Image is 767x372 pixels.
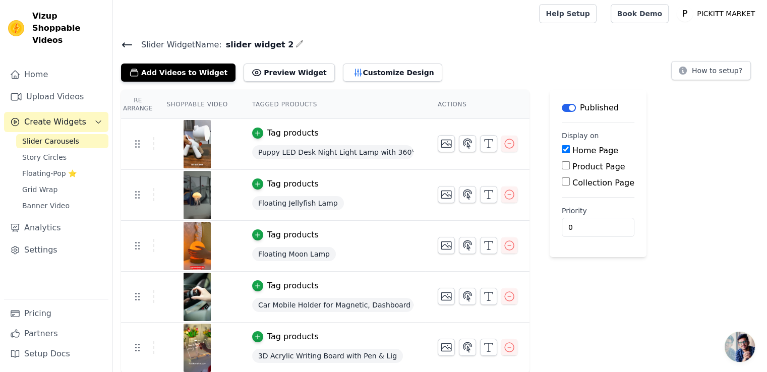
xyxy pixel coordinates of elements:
[4,65,108,85] a: Home
[677,5,759,23] button: P PICKITT MARKET
[438,135,455,152] button: Change Thumbnail
[572,146,618,155] label: Home Page
[580,102,619,114] p: Published
[183,222,211,270] img: tn-708da3f294e74398a5ecdb147fbdd3ab.png
[121,90,154,119] th: Re Arrange
[267,127,319,139] div: Tag products
[16,166,108,180] a: Floating-Pop ⭐
[438,288,455,305] button: Change Thumbnail
[22,201,70,211] span: Banner Video
[22,184,57,195] span: Grid Wrap
[183,324,211,372] img: reel-preview-xch51k-hg.myshopify.com-3704136864479638822_76622916597.jpeg
[8,20,24,36] img: Vizup
[252,196,344,210] span: Floating Jellyfish Lamp
[4,87,108,107] a: Upload Videos
[252,298,414,312] span: Car Mobile Holder for Magnetic, Dashboard (Black)
[671,61,751,80] button: How to setup?
[240,90,426,119] th: Tagged Products
[154,90,240,119] th: Shoppable Video
[22,152,67,162] span: Story Circles
[426,90,529,119] th: Actions
[267,331,319,343] div: Tag products
[438,339,455,356] button: Change Thumbnail
[4,303,108,324] a: Pricing
[183,273,211,321] img: tn-ab6cd57df2d0459a8f30d82e0aea9a6b.png
[16,134,108,148] a: Slider Carousels
[244,64,334,82] button: Preview Widget
[671,68,751,78] a: How to setup?
[121,64,235,82] button: Add Videos to Widget
[682,9,687,19] text: P
[252,331,319,343] button: Tag products
[725,332,755,362] div: Open chat
[611,4,669,23] a: Book Demo
[252,178,319,190] button: Tag products
[252,127,319,139] button: Tag products
[183,120,211,168] img: vizup-images-ffbe.png
[183,171,211,219] img: vizup-images-6cb4.png
[16,182,108,197] a: Grid Wrap
[22,168,77,178] span: Floating-Pop ⭐
[4,218,108,238] a: Analytics
[252,280,319,292] button: Tag products
[438,237,455,254] button: Change Thumbnail
[24,116,86,128] span: Create Widgets
[572,162,625,171] label: Product Page
[438,186,455,203] button: Change Thumbnail
[222,39,294,51] span: slider widget 2
[267,178,319,190] div: Tag products
[4,240,108,260] a: Settings
[4,344,108,364] a: Setup Docs
[4,112,108,132] button: Create Widgets
[296,38,304,51] div: Edit Name
[562,206,634,216] label: Priority
[16,150,108,164] a: Story Circles
[252,145,414,159] span: Puppy LED Desk Night Light Lamp with 360° Rotation (White)
[4,324,108,344] a: Partners
[539,4,596,23] a: Help Setup
[252,229,319,241] button: Tag products
[562,131,599,141] legend: Display on
[32,10,104,46] span: Vizup Shoppable Videos
[22,136,79,146] span: Slider Carousels
[252,349,403,363] span: 3D Acrylic Writing Board with Pen & Lig
[133,39,222,51] span: Slider Widget Name:
[572,178,634,188] label: Collection Page
[267,229,319,241] div: Tag products
[343,64,442,82] button: Customize Design
[16,199,108,213] a: Banner Video
[693,5,759,23] p: PICKITT MARKET
[252,247,336,261] span: Floating Moon Lamp
[267,280,319,292] div: Tag products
